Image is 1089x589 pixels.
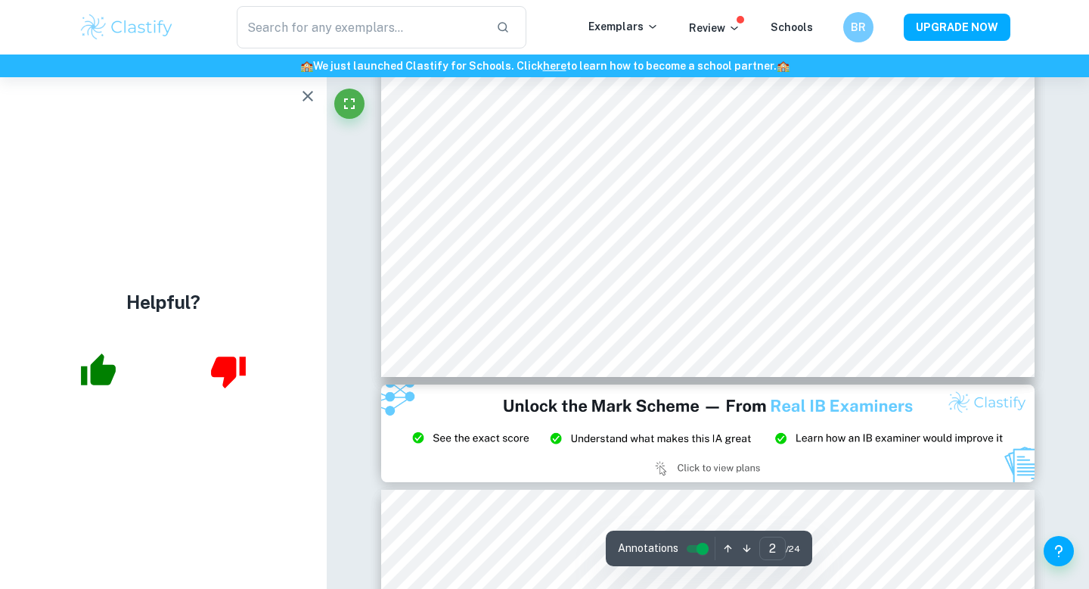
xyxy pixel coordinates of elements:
[381,385,1035,483] img: Ad
[689,20,740,36] p: Review
[79,12,175,42] img: Clastify logo
[843,12,873,42] button: BR
[588,18,659,35] p: Exemplars
[3,58,1086,74] h6: We just launched Clastify for Schools. Click to learn how to become a school partner.
[543,60,566,72] a: here
[786,542,800,556] span: / 24
[334,89,365,119] button: Fullscreen
[1044,536,1074,566] button: Help and Feedback
[237,6,484,48] input: Search for any exemplars...
[904,14,1010,41] button: UPGRADE NOW
[850,19,867,36] h6: BR
[126,288,200,316] h4: Helpful?
[300,60,313,72] span: 🏫
[618,541,678,556] span: Annotations
[771,21,813,33] a: Schools
[777,60,790,72] span: 🏫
